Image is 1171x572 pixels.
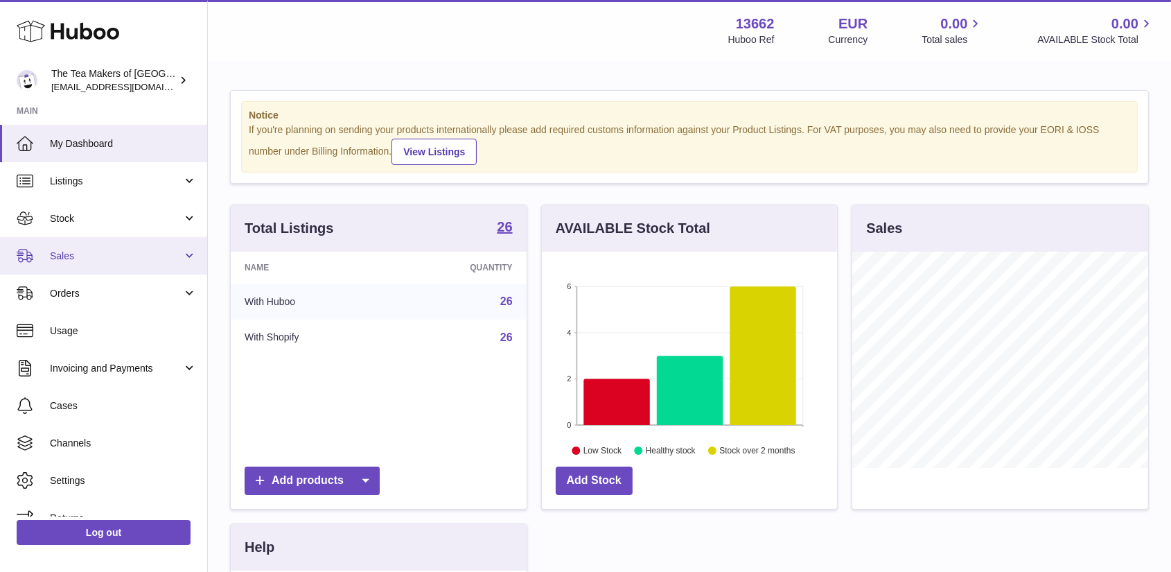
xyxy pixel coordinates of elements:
span: Returns [50,512,197,525]
text: 0 [567,421,571,429]
a: Add Stock [556,467,633,495]
h3: Sales [866,219,902,238]
text: 4 [567,329,571,337]
div: The Tea Makers of [GEOGRAPHIC_DATA] [51,67,176,94]
span: Settings [50,474,197,487]
span: My Dashboard [50,137,197,150]
td: With Huboo [231,284,390,320]
a: 0.00 AVAILABLE Stock Total [1037,15,1154,46]
span: Cases [50,399,197,413]
span: Orders [50,287,182,300]
strong: 13662 [736,15,775,33]
strong: 26 [497,220,512,234]
img: tea@theteamakers.co.uk [17,70,37,91]
span: 0.00 [941,15,968,33]
span: Stock [50,212,182,225]
span: Listings [50,175,182,188]
th: Quantity [390,252,527,284]
strong: Notice [249,109,1130,122]
th: Name [231,252,390,284]
a: Add products [245,467,380,495]
span: Sales [50,250,182,263]
text: Healthy stock [646,446,696,456]
span: Total sales [922,33,983,46]
div: Currency [829,33,868,46]
div: Huboo Ref [728,33,775,46]
td: With Shopify [231,320,390,356]
a: 26 [500,331,513,343]
a: 26 [497,220,512,236]
span: AVAILABLE Stock Total [1037,33,1154,46]
span: Channels [50,437,197,450]
text: 2 [567,374,571,383]
a: 26 [500,295,513,307]
a: Log out [17,520,191,545]
text: Stock over 2 months [719,446,795,456]
text: Low Stock [583,446,622,456]
span: Invoicing and Payments [50,362,182,375]
strong: EUR [838,15,868,33]
div: If you're planning on sending your products internationally please add required customs informati... [249,123,1130,165]
span: 0.00 [1111,15,1138,33]
span: [EMAIL_ADDRESS][DOMAIN_NAME] [51,81,204,92]
a: View Listings [391,139,477,165]
text: 6 [567,282,571,291]
h3: AVAILABLE Stock Total [556,219,710,238]
a: 0.00 Total sales [922,15,983,46]
h3: Help [245,538,274,557]
span: Usage [50,324,197,338]
h3: Total Listings [245,219,334,238]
